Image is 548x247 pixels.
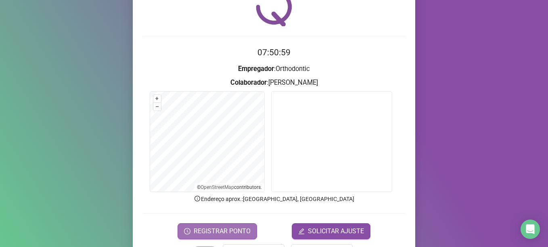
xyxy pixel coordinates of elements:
[142,195,406,203] p: Endereço aprox. : [GEOGRAPHIC_DATA], [GEOGRAPHIC_DATA]
[178,223,257,239] button: REGISTRAR PONTO
[142,77,406,88] h3: : [PERSON_NAME]
[153,103,161,111] button: –
[308,226,364,236] span: SOLICITAR AJUSTE
[230,79,267,86] strong: Colaborador
[184,228,190,234] span: clock-circle
[153,95,161,103] button: +
[142,64,406,74] h3: : Orthodontic
[194,226,251,236] span: REGISTRAR PONTO
[298,228,305,234] span: edit
[201,184,234,190] a: OpenStreetMap
[194,195,201,202] span: info-circle
[238,65,274,73] strong: Empregador
[197,184,262,190] li: © contributors.
[257,48,291,57] time: 07:50:59
[521,220,540,239] div: Open Intercom Messenger
[292,223,370,239] button: editSOLICITAR AJUSTE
